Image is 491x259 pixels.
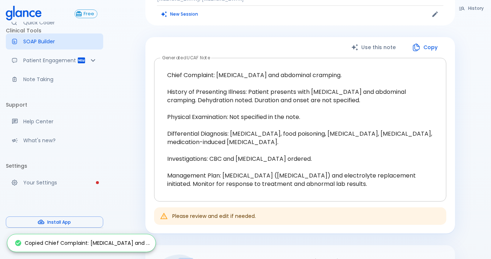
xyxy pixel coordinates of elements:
[6,33,103,49] a: Docugen: Compose a clinical documentation in seconds
[15,236,150,250] div: Copied Chief Complaint: [MEDICAL_DATA] and ...
[6,175,103,191] a: Please complete account setup
[172,210,256,223] div: Please review and edit if needed.
[6,52,103,68] div: Patient Reports & Referrals
[23,57,77,64] p: Patient Engagement
[6,157,103,175] li: Settings
[6,96,103,113] li: Support
[159,64,441,195] textarea: Chief Complaint: [MEDICAL_DATA] and abdominal cramping. History of Presenting Illness: Patient pr...
[344,40,405,55] button: Use this note
[23,38,97,45] p: SOAP Builder
[6,113,103,129] a: Get help from our support team
[157,9,202,19] button: Clears all inputs and results.
[6,71,103,87] a: Advanced note-taking
[23,118,97,125] p: Help Center
[23,76,97,83] p: Note Taking
[23,137,97,144] p: What's new?
[75,9,97,18] button: Free
[6,231,103,256] div: hend algazzarhao medical
[6,216,103,228] button: Install App
[6,132,103,148] div: Recent updates and feature releases
[23,179,97,186] p: Your Settings
[75,9,103,18] a: Click to view or change your subscription
[430,9,440,20] button: Edit
[6,22,103,39] li: Clinical Tools
[455,3,488,13] button: History
[81,11,97,17] span: Free
[405,40,446,55] button: Copy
